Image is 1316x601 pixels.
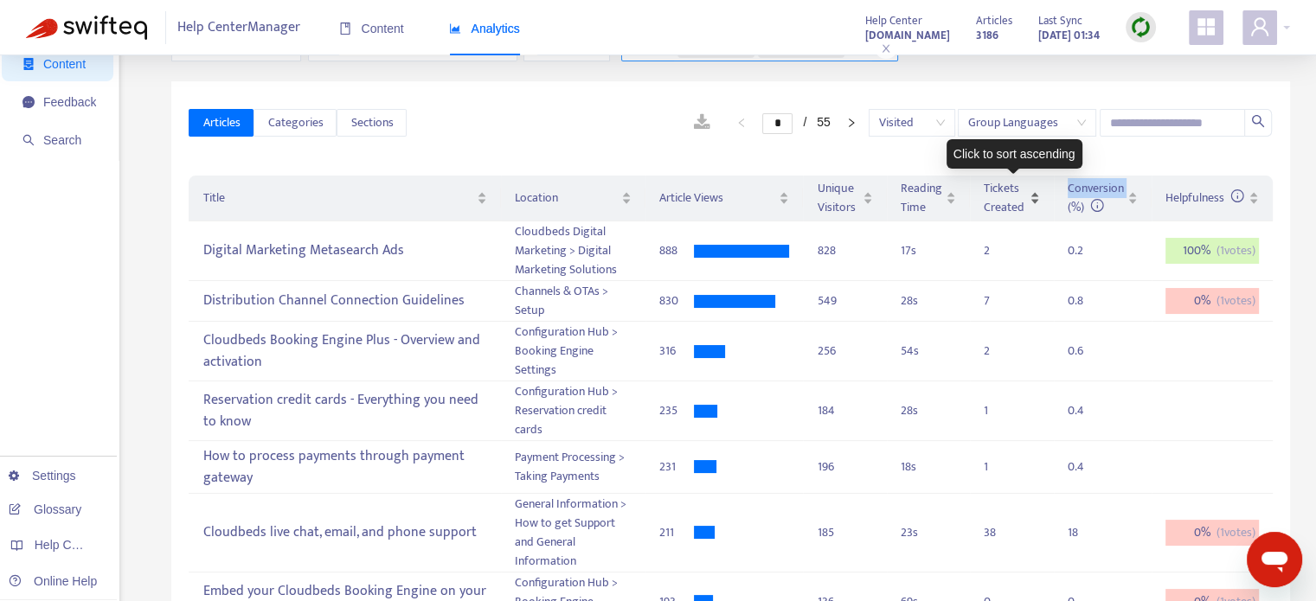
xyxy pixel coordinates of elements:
a: [DOMAIN_NAME] [865,25,950,45]
td: Channels & OTAs > Setup [501,281,646,322]
span: close [875,38,897,59]
div: 28 s [901,291,956,310]
span: search [1251,114,1265,128]
span: / [803,115,806,129]
div: 54 s [901,342,956,361]
button: Articles [189,109,254,137]
span: search [22,134,35,146]
div: 316 [659,342,694,361]
iframe: Botón para iniciar la ventana de mensajería [1247,532,1302,587]
td: Cloudbeds Digital Marketing > Digital Marketing Solutions [501,221,646,281]
div: Distribution Channel Connection Guidelines [202,287,486,316]
img: Swifteq [26,16,147,40]
span: Feedback [43,95,96,109]
div: 185 [817,523,873,542]
div: 0 % [1165,520,1259,546]
button: Categories [254,109,337,137]
button: right [838,112,865,133]
div: 0.4 [1068,401,1102,420]
div: 888 [659,241,694,260]
span: Articles [202,113,240,132]
span: Visited [879,110,945,136]
th: Article Views [645,176,803,221]
div: 2 [984,241,1018,260]
span: ( 1 votes) [1216,291,1255,310]
span: Unique Visitors [817,179,859,217]
span: + Add filter [950,37,1010,58]
span: Help Centers [35,538,106,552]
div: 196 [817,457,873,476]
img: sync.dc5367851b00ba804db3.png [1130,16,1152,38]
span: Last Sync [1038,11,1082,30]
span: appstore [1196,16,1216,37]
span: Helpfulness [1165,188,1244,208]
div: 28 s [901,401,956,420]
div: 0.8 [1068,291,1102,310]
div: Cloudbeds Booking Engine Plus - Overview and activation [202,326,486,376]
div: Digital Marketing Metasearch Ads [202,237,486,265]
div: 231 [659,457,694,476]
a: Settings [9,469,76,483]
span: user [1249,16,1270,37]
div: Click to sort ascending [947,139,1082,169]
div: 23 s [901,523,956,542]
span: message [22,96,35,108]
div: 7 [984,291,1018,310]
span: Article Views [659,189,775,208]
span: book [339,22,351,35]
div: How to process payments through payment gateway [202,442,486,492]
li: 1/55 [762,112,830,133]
div: 100 % [1165,238,1259,264]
span: container [22,58,35,70]
div: 18 s [901,457,956,476]
span: Help Center [865,11,922,30]
div: 38 [984,523,1018,542]
button: Sections [337,109,407,137]
div: 184 [817,401,873,420]
span: area-chart [449,22,461,35]
div: 0 % [1165,288,1259,314]
div: 0.4 [1068,457,1102,476]
span: Content [339,22,404,35]
div: 211 [659,523,694,542]
div: 828 [817,241,873,260]
span: left [736,118,747,128]
span: Title [202,189,472,208]
span: Analytics [449,22,520,35]
strong: 3186 [976,26,998,45]
div: 1 [984,457,1018,476]
span: Tickets Created [984,179,1026,217]
div: Reservation credit cards - Everything you need to know [202,386,486,436]
th: Reading Time [887,176,970,221]
span: Location [515,189,619,208]
div: 235 [659,401,694,420]
div: Cloudbeds live chat, email, and phone support [202,518,486,547]
strong: [DOMAIN_NAME] [865,26,950,45]
span: Reading Time [901,179,942,217]
span: ( 1 votes) [1216,523,1255,542]
span: Categories [267,113,323,132]
td: Payment Processing > Taking Payments [501,441,646,494]
span: Content [43,57,86,71]
a: Glossary [9,502,81,516]
div: 0.2 [1068,241,1102,260]
td: Configuration Hub > Booking Engine Settings [501,322,646,381]
button: left [728,112,755,133]
th: Tickets Created [970,176,1054,221]
div: 2 [984,342,1018,361]
div: 830 [659,291,694,310]
td: Configuration Hub > Reservation credit cards [501,381,646,441]
li: Next Page [838,112,865,133]
div: 17 s [901,241,956,260]
span: Search [43,133,81,147]
div: 0.6 [1068,342,1102,361]
span: Help Center Manager [177,11,300,44]
th: Title [189,176,500,221]
div: 256 [817,342,873,361]
th: Unique Visitors [803,176,887,221]
div: 549 [817,291,873,310]
span: Conversion (%) [1068,178,1124,217]
li: Previous Page [728,112,755,133]
th: Location [501,176,646,221]
td: General Information > How to get Support and General Information [501,494,646,572]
